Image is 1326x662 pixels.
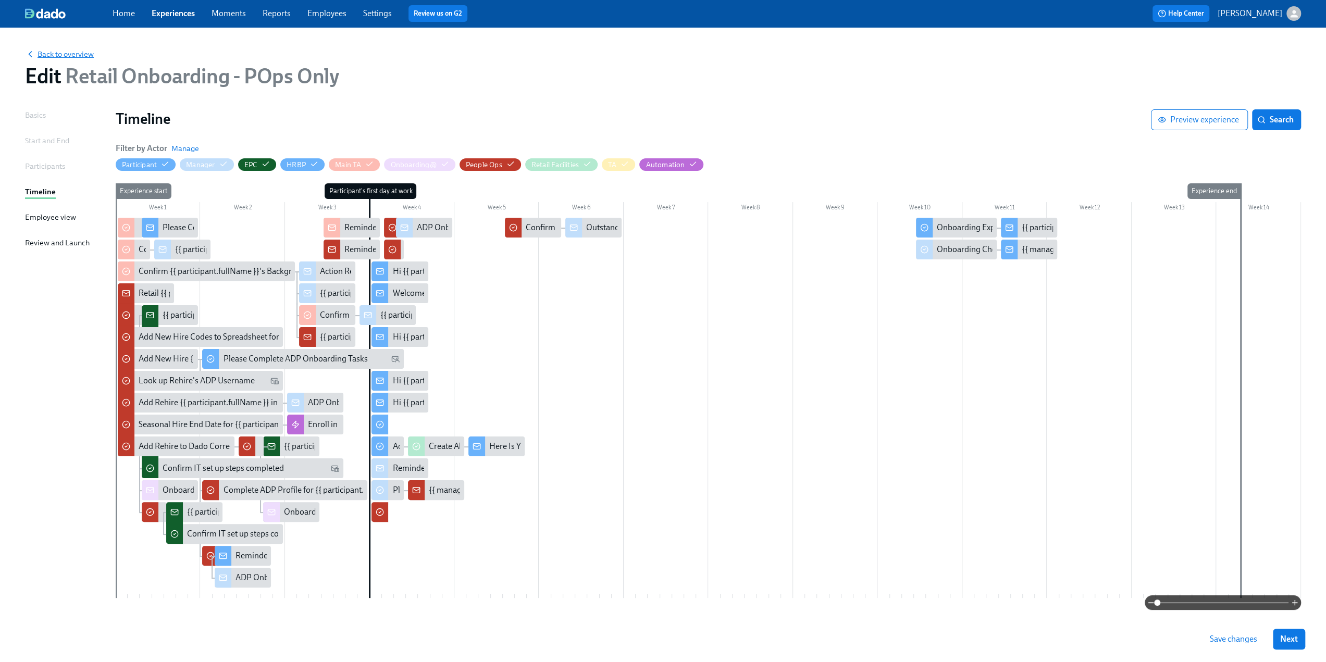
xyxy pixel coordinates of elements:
[1218,6,1301,21] button: [PERSON_NAME]
[215,568,271,588] div: ADP Onboarding Tasks Not Complete For {{ participant.fullName }}
[396,218,452,238] div: ADP Onboarding Tasks Not Completed for Rehire {{ participant.fullName }}
[371,480,404,500] div: Please complete the I-9 for {{ participant.fullName }} in ADP
[25,64,339,89] h1: Edit
[187,528,308,540] div: Confirm IT set up steps completed
[25,49,94,59] span: Back to overview
[417,222,684,233] div: ADP Onboarding Tasks Not Completed for Rehire {{ participant.fullName }}
[118,261,295,281] div: Confirm {{ participant.fullName }}'s Background Check is Completed
[212,8,246,18] a: Moments
[505,218,561,238] div: Confirm {{ participant.fullName }} has signed their onboarding docs
[324,240,380,259] div: Reminder - Background Check Not Yet Back
[116,183,171,199] div: Experience start
[1252,109,1301,130] button: Search
[369,202,454,216] div: Week 4
[335,160,361,170] div: Hide Main TA
[287,393,343,413] div: ADP Onboarding for {{ participant.fullName }} (Rehire)
[139,331,523,343] div: Add New Hire Codes to Spreadsheet for {{ participant.fullName }} ({{ participant.startDate | MM/D...
[118,371,283,391] div: Look up Rehire's ADP Username
[163,463,284,474] div: Confirm IT set up steps completed
[244,160,258,170] div: Hide EPC
[154,240,210,259] div: {{ participant.fullName }} has not submitted their background check
[118,349,198,369] div: Add New Hire {{ participant.fullName }} in ADP
[371,283,428,303] div: Welcome to Team Rothy’s!
[299,305,355,325] div: Confirm {{ participant.fullName }}'s Background Check is Completed After Reminder
[280,158,325,171] button: HRBP
[285,202,370,216] div: Week 3
[429,484,666,496] div: {{ manager.fullName }} completed I-9 for {{ participant.fullName }}
[320,331,535,343] div: {{ participant.fullName }} Background Check Not Completed
[139,375,255,386] div: Look up Rehire's ADP Username
[408,5,467,22] button: Review us on G2
[202,349,404,369] div: Please Complete ADP Onboarding Tasks
[624,202,709,216] div: Week 7
[25,211,76,223] div: Employee view
[344,222,499,233] div: Reminder - Background Check Not Yet Back
[371,458,428,478] div: Reminder: ADP Onboarding for {{ participant.fullName }} (Rehire)
[363,8,392,18] a: Settings
[116,109,1151,128] h1: Timeline
[937,244,1116,255] div: Onboarding Check In for {{ participant.fullName }}
[175,244,415,255] div: {{ participant.fullName }} has not submitted their background check
[307,8,346,18] a: Employees
[1216,202,1301,216] div: Week 14
[1001,240,1057,259] div: {{ manager.fullName }} has answered the 45-day question for {{ participant.fullName }}
[263,8,291,18] a: Reports
[320,288,523,299] div: {{ participant.fullName }} Has Cleared Background Check
[539,202,624,216] div: Week 6
[466,160,502,170] div: Hide People Ops
[163,309,588,321] div: {{ participant.newOrRehire }}: {{ participant.fullName }} - {{ participant.role }} ({{ participan...
[324,218,380,238] div: Reminder - Background Check Not Yet Back
[118,436,234,456] div: Add Rehire to Dado Corrections Sheet - {{ participant.fullName }}
[284,441,710,452] div: {{ participant.newOrRehire }}: {{ participant.fullName }} - {{ participant.role }} ({{ participan...
[344,244,499,255] div: Reminder - Background Check Not Yet Back
[526,222,766,233] div: Confirm {{ participant.fullName }} has signed their onboarding docs
[186,160,215,170] div: Hide Manager
[187,506,613,518] div: {{ participant.newOrRehire }}: {{ participant.fullName }} - {{ participant.role }} ({{ participan...
[270,377,279,385] svg: Work Email
[142,480,198,500] div: Onboarding Notice: {{ participant.fullName }} – {{ participant.role }} ({{ participant.startDate ...
[877,202,962,216] div: Week 10
[392,266,636,277] div: Hi {{ participant.firstName }}, enjoy your semi-annual uniform codes.
[639,158,703,171] button: Automation
[793,202,878,216] div: Week 9
[142,458,343,478] div: Confirm IT set up steps completed
[392,463,626,474] div: Reminder: ADP Onboarding for {{ participant.fullName }} (Rehire)
[1151,109,1248,130] button: Preview experience
[392,331,625,343] div: Hi {{ participant.firstName }}, here is your 40% off evergreen code
[25,109,46,121] div: Basics
[392,484,605,496] div: Please complete the I-9 for {{ participant.fullName }} in ADP
[171,143,199,154] span: Manage
[308,397,503,408] div: ADP Onboarding for {{ participant.fullName }} (Rehire)
[586,222,799,233] div: Outstanding Onboarding Docs for {{ participant.fullName }}
[468,436,525,456] div: Here Is Your Alarm Code
[1132,202,1217,216] div: Week 13
[118,327,283,347] div: Add New Hire Codes to Spreadsheet for {{ participant.fullName }} ({{ participant.startDate | MM/D...
[392,441,583,452] div: Action Required: Please share alarm code preferences
[202,480,367,500] div: Complete ADP Profile for {{ participant.fullName }}
[608,160,616,170] div: Hide TA
[139,353,306,365] div: Add New Hire {{ participant.fullName }} in ADP
[371,327,428,347] div: Hi {{ participant.firstName }}, here is your 40% off evergreen code
[331,464,339,472] svg: Work Email
[223,353,367,365] div: Please Complete ADP Onboarding Tasks
[531,160,579,170] div: Hide Retail Facilities
[1158,8,1204,19] span: Help Center
[308,419,417,430] div: Enroll in Seasonal Offboarding
[916,218,997,238] div: Onboarding Experience Check-in
[371,393,428,413] div: Hi {{ participant.firstName }}, enjoy your new shoe & bag codes
[565,218,622,238] div: Outstanding Onboarding Docs for {{ participant.fullName }}
[113,8,135,18] a: Home
[320,309,620,321] div: Confirm {{ participant.fullName }}'s Background Check is Completed After Reminder
[180,158,233,171] button: Manager
[142,305,198,325] div: {{ participant.newOrRehire }}: {{ participant.fullName }} - {{ participant.role }} ({{ participan...
[1273,629,1305,649] button: Next
[238,158,277,171] button: EPC
[371,371,428,391] div: Hi {{ participant.firstName }}, enjoy your annual $50 off codes.
[460,158,521,171] button: People Ops
[1160,115,1239,125] span: Preview experience
[392,375,613,386] div: Hi {{ participant.firstName }}, enjoy your annual $50 off codes.
[25,8,113,19] a: dado
[61,64,339,89] span: Retail Onboarding - POps Only
[1210,634,1257,644] span: Save changes
[391,355,400,363] svg: Personal Email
